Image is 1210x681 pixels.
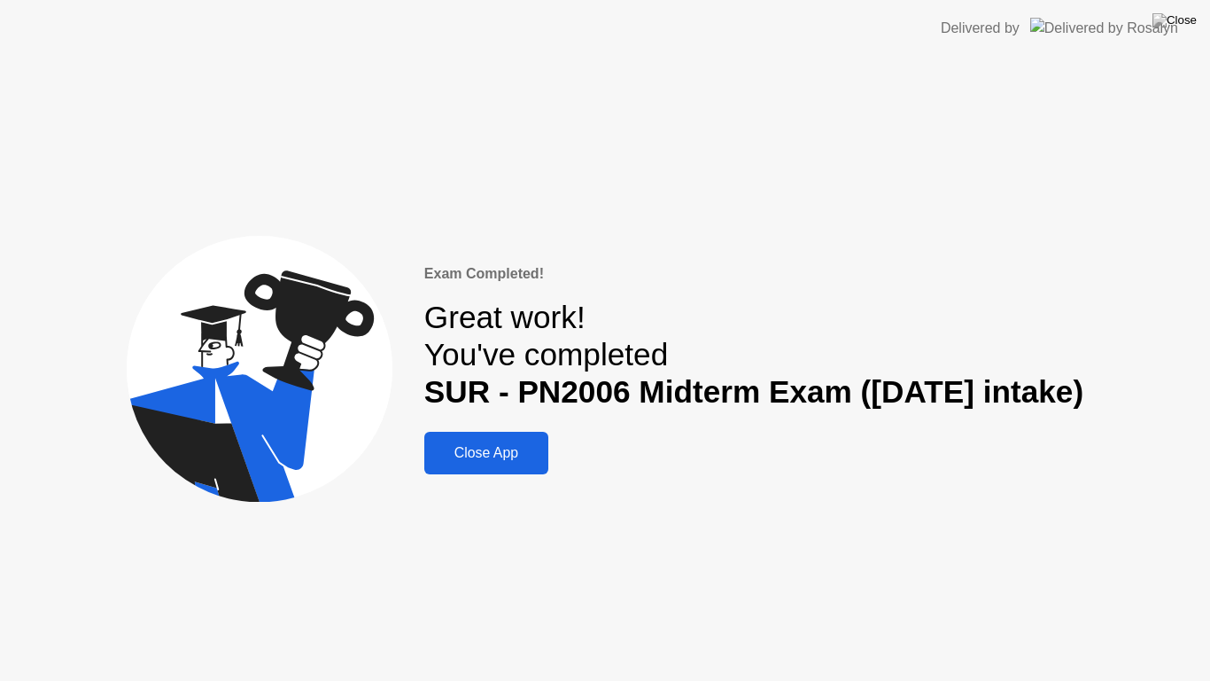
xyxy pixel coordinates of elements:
b: SUR - PN2006 Midterm Exam ([DATE] intake) [424,374,1083,409]
div: Exam Completed! [424,263,1083,285]
img: Close [1152,13,1197,27]
div: Delivered by [941,18,1020,39]
img: Delivered by Rosalyn [1030,18,1178,38]
button: Close App [424,432,548,474]
div: Close App [430,445,543,461]
div: Great work! You've completed [424,299,1083,411]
